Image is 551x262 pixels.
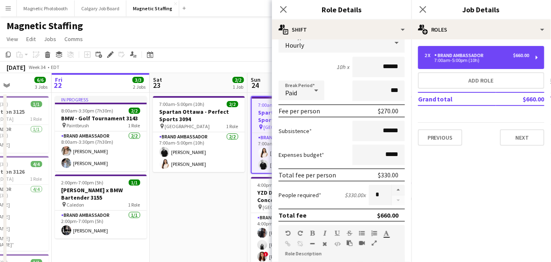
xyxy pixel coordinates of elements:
button: Previous [418,129,462,146]
div: $660.00 [377,211,398,219]
app-card-role: Brand Ambassador2/27:00am-5:00pm (10h)[PERSON_NAME][PERSON_NAME] [153,132,245,172]
button: Add role [418,72,544,89]
td: $660.00 [496,92,544,106]
span: Sun [251,76,261,83]
h3: YZD Development Oasis Concert 2967 [251,189,343,204]
div: 7:00am-5:00pm (10h) [425,58,529,62]
span: View [7,35,18,43]
button: Increase [392,185,405,195]
span: 1 Role [128,202,140,208]
span: Week 34 [27,64,48,70]
span: 1/1 [31,101,42,107]
div: Shift [272,20,412,39]
button: Next [500,129,544,146]
span: Caledon [67,202,85,208]
div: $330.00 [378,171,398,179]
span: 7:00am-5:00pm (10h) [160,101,205,107]
div: Brand Ambassador [434,53,487,58]
label: People required [279,191,321,199]
app-job-card: 2:00pm-7:00pm (5h)1/1[PERSON_NAME] x BMW Bartender 3155 Caledon1 RoleBrand Ambassador1/12:00pm-7:... [55,175,147,239]
span: Paid [285,89,297,97]
app-job-card: In progress8:00am-3:30pm (7h30m)2/2BMW - Golf Tournament 3143 Paintbrush1 RoleBrand Ambassador2/2... [55,96,147,171]
app-job-card: 7:00am-5:00pm (10h)2/2Spartan Ottawa - Perfect Sports 3094 [GEOGRAPHIC_DATA]1 RoleBrand Ambassado... [153,96,245,172]
button: Unordered List [359,230,365,237]
label: Subsistence [279,127,312,135]
span: Sat [153,76,162,83]
div: Fee per person [279,107,320,115]
div: Roles [412,20,551,39]
button: Strikethrough [347,230,352,237]
div: $330.00 x [345,191,366,199]
button: Magnetic Staffing [126,0,179,16]
a: View [3,34,21,44]
button: Magnetic Photobooth [17,0,75,16]
span: Jobs [44,35,56,43]
button: Horizontal Line [310,241,316,247]
app-job-card: 7:00am-5:00pm (10h)2/2Spartan Ottawa - Perfect Sports 3094 [GEOGRAPHIC_DATA]1 RoleBrand Ambassado... [251,96,343,174]
span: 6/6 [34,77,46,83]
span: 2/2 [129,108,140,114]
h3: [PERSON_NAME] x BMW Bartender 3155 [55,186,147,201]
span: 22 [54,80,62,90]
span: 1 Role [226,123,238,129]
span: Paintbrush [67,122,89,129]
h3: Job Details [412,4,551,15]
button: Paste as plain text [347,240,352,246]
span: 7:00am-5:00pm (10h) [258,102,304,108]
span: [GEOGRAPHIC_DATA] [264,124,309,130]
span: 1 Role [30,176,42,182]
span: 1 Role [30,116,42,122]
div: 1 Job [233,84,244,90]
div: $270.00 [378,107,398,115]
label: Expenses budget [279,151,324,159]
app-card-role: Brand Ambassador2/28:00am-3:30pm (7h30m)[PERSON_NAME][PERSON_NAME] [55,131,147,171]
button: Insert video [359,240,365,246]
button: Ordered List [371,230,377,237]
td: Grand total [418,92,496,106]
button: Italic [322,230,328,237]
div: 10h x [336,63,349,71]
span: 23 [152,80,162,90]
button: Text Color [384,230,389,237]
h3: Role Details [272,4,412,15]
div: 2 x [425,53,434,58]
span: Fri [55,76,62,83]
span: Edit [26,35,36,43]
div: [DATE] [7,63,25,71]
button: Underline [334,230,340,237]
app-card-role: Brand Ambassador2/27:00am-5:00pm (10h)[PERSON_NAME][PERSON_NAME] [252,133,342,173]
span: 4:00pm-9:00pm (5h) [258,182,300,188]
button: HTML Code [334,241,340,247]
span: 1 Role [128,122,140,129]
div: In progress [55,96,147,103]
span: Comms [64,35,83,43]
span: 3/3 [133,77,144,83]
span: 2/2 [233,77,244,83]
span: [GEOGRAPHIC_DATA] [165,123,210,129]
h3: Spartan Ottawa - Perfect Sports 3094 [153,108,245,123]
span: 8:00am-3:30pm (7h30m) [62,108,114,114]
div: 3 Jobs [35,84,48,90]
div: 2 Jobs [133,84,146,90]
button: Bold [310,230,316,237]
div: Total fee [279,211,306,219]
a: Edit [23,34,39,44]
a: Jobs [41,34,59,44]
div: EDT [51,64,59,70]
div: $660.00 [513,53,529,58]
span: ! [264,252,269,257]
span: [GEOGRAPHIC_DATA] [263,204,308,210]
span: 2:00pm-7:00pm (5h) [62,179,104,186]
button: Clear Formatting [322,241,328,247]
button: Fullscreen [371,240,377,246]
a: Comms [61,34,86,44]
span: Hourly [285,41,304,49]
app-card-role: Brand Ambassador1/12:00pm-7:00pm (5h)[PERSON_NAME] [55,211,147,239]
h3: BMW - Golf Tournament 3143 [55,115,147,122]
button: Calgary Job Board [75,0,126,16]
button: Redo [297,230,303,237]
span: 24 [250,80,261,90]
